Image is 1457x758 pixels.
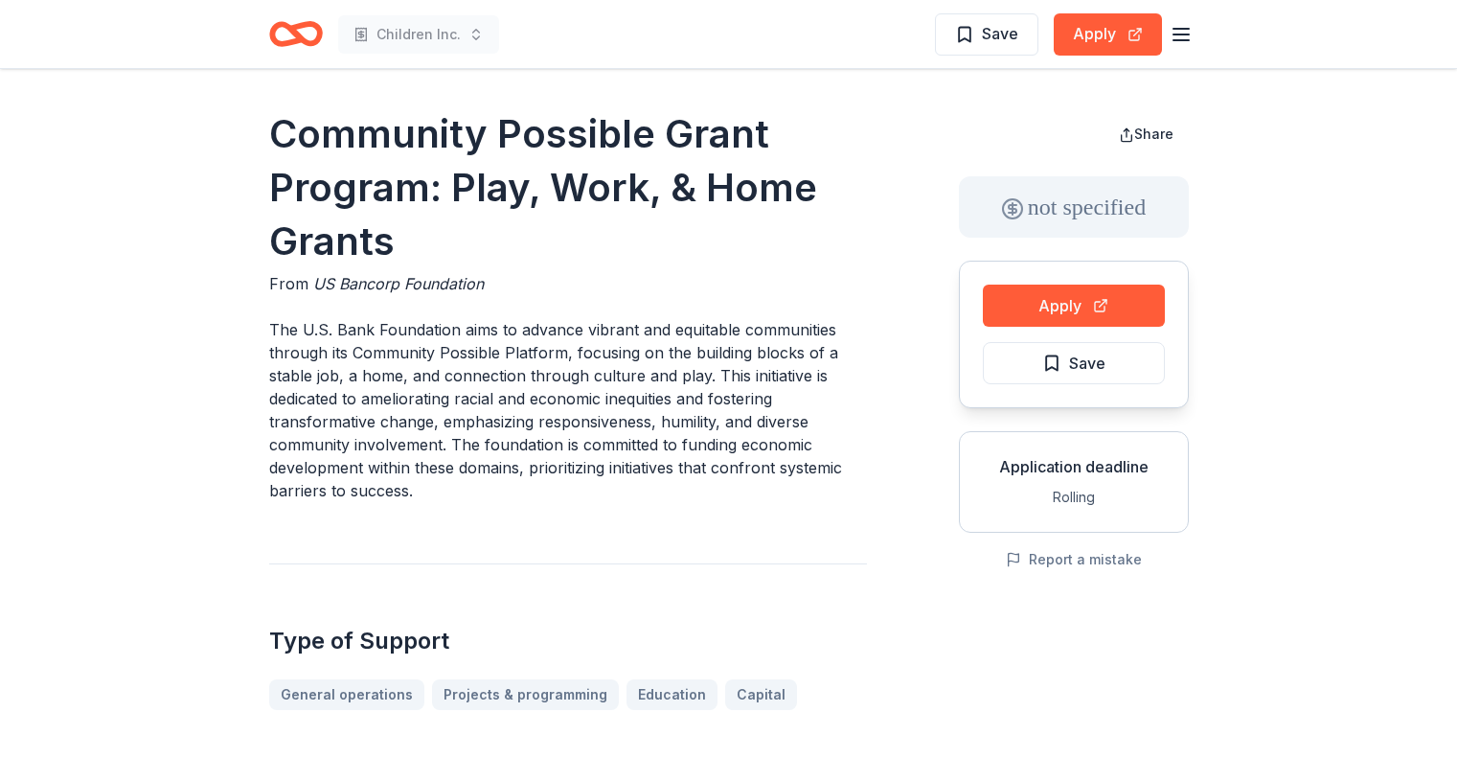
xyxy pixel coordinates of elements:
button: Save [935,13,1038,56]
button: Apply [1054,13,1162,56]
div: not specified [959,176,1189,238]
span: Share [1134,126,1173,142]
button: Share [1104,115,1189,153]
div: Rolling [975,486,1172,509]
div: From [269,272,867,295]
a: Projects & programming [432,679,619,710]
span: Save [1069,351,1105,376]
button: Report a mistake [1006,548,1142,571]
p: The U.S. Bank Foundation aims to advance vibrant and equitable communities through its Community ... [269,318,867,502]
a: Education [626,679,717,710]
div: Application deadline [975,455,1172,478]
h2: Type of Support [269,626,867,656]
button: Save [983,342,1165,384]
button: Apply [983,285,1165,327]
a: Home [269,11,323,57]
span: Children Inc. [376,23,461,46]
a: Capital [725,679,797,710]
button: Children Inc. [338,15,499,54]
a: General operations [269,679,424,710]
span: Save [982,21,1018,46]
span: US Bancorp Foundation [313,274,484,293]
h1: Community Possible Grant Program: Play, Work, & Home Grants [269,107,867,268]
